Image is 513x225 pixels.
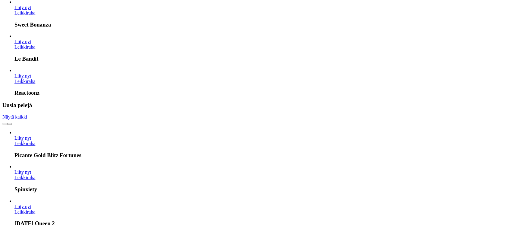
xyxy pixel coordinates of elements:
[14,44,35,49] a: Le Bandit
[14,164,511,193] article: Spinxiety
[14,152,511,159] h3: Picante Gold Blitz Fortunes
[14,73,31,78] span: Liity nyt
[14,204,31,209] a: Carnival Queen 2
[14,90,511,96] h3: Reactoonz
[14,55,511,62] h3: Le Bandit
[14,130,511,159] article: Picante Gold Blitz Fortunes
[14,141,35,146] a: Picante Gold Blitz Fortunes
[14,170,31,175] a: Spinxiety
[14,135,31,141] span: Liity nyt
[7,123,12,125] button: next slide
[14,10,35,15] a: Sweet Bonanza
[14,33,511,62] article: Le Bandit
[2,123,7,125] button: prev slide
[14,170,31,175] span: Liity nyt
[2,114,27,119] a: Näytä kaikki
[14,5,31,10] span: Liity nyt
[14,79,35,84] a: Reactoonz
[14,39,31,44] a: Le Bandit
[14,21,511,28] h3: Sweet Bonanza
[14,68,511,97] article: Reactoonz
[14,39,31,44] span: Liity nyt
[14,209,35,214] a: Carnival Queen 2
[14,5,31,10] a: Sweet Bonanza
[2,102,511,109] h3: Uusia pelejä
[14,175,35,180] a: Spinxiety
[14,73,31,78] a: Reactoonz
[14,135,31,141] a: Picante Gold Blitz Fortunes
[14,204,31,209] span: Liity nyt
[14,186,511,193] h3: Spinxiety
